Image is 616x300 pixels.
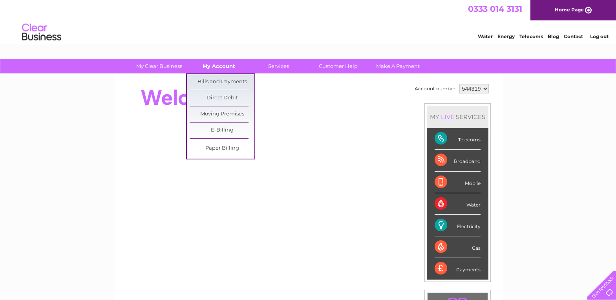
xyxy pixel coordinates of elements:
a: Energy [497,33,515,39]
a: E-Billing [190,123,254,138]
a: Log out [590,33,609,39]
a: Contact [564,33,583,39]
div: Clear Business is a trading name of Verastar Limited (registered in [GEOGRAPHIC_DATA] No. 3667643... [123,4,494,38]
a: Bills and Payments [190,74,254,90]
a: 0333 014 3131 [468,4,522,14]
a: My Account [186,59,251,73]
div: Broadband [435,150,481,171]
img: logo.png [22,20,62,44]
a: Paper Billing [190,141,254,156]
a: Services [246,59,311,73]
a: Telecoms [519,33,543,39]
div: LIVE [439,113,456,121]
a: Make A Payment [366,59,430,73]
a: Water [478,33,493,39]
div: MY SERVICES [427,106,488,128]
div: Telecoms [435,128,481,150]
div: Payments [435,258,481,279]
a: Moving Premises [190,106,254,122]
div: Water [435,193,481,215]
a: Direct Debit [190,90,254,106]
div: Electricity [435,215,481,236]
a: My Clear Business [127,59,192,73]
a: Customer Help [306,59,371,73]
a: Blog [548,33,559,39]
div: Mobile [435,172,481,193]
div: Gas [435,236,481,258]
td: Account number [413,82,457,95]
